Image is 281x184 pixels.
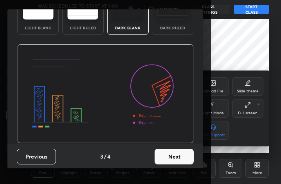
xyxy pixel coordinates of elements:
div: F [258,103,260,106]
div: Light Mode [203,111,224,115]
div: Dark Ruled [157,26,188,30]
button: Previous [17,149,56,164]
img: darkRuledTheme.de295e13.svg [157,1,188,20]
img: darkThemeBanner.d06ce4a2.svg [17,44,194,144]
img: lightTheme.e5ed3b09.svg [23,1,54,20]
div: Live Support [202,133,225,137]
div: Light Ruled [67,26,99,30]
h4: 3 [100,152,103,161]
button: Next [155,149,194,164]
div: Upload File [203,89,223,93]
h4: / [104,152,106,161]
img: darkTheme.f0cc69e5.svg [112,1,143,20]
h4: 4 [107,152,110,161]
div: Full screen [238,111,258,115]
div: Slide theme [237,89,259,93]
div: Dark Blank [112,26,144,30]
img: lightRuledTheme.5fabf969.svg [67,1,98,20]
div: Light Blank [22,26,54,30]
